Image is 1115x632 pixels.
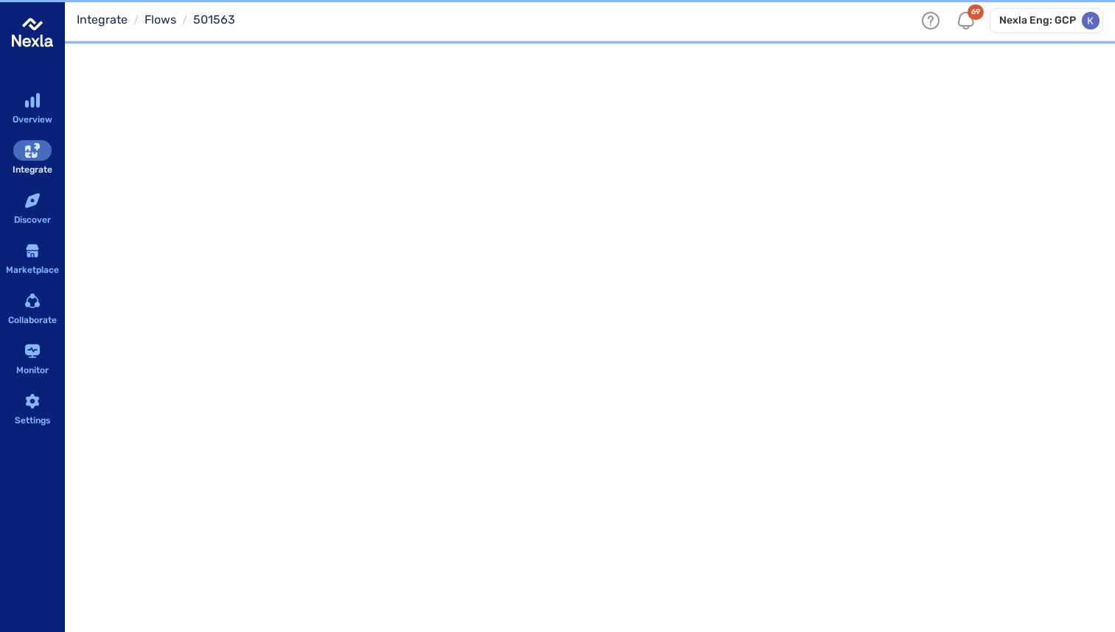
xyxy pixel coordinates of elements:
[182,12,187,29] li: /
[12,12,53,53] img: logo
[954,9,978,32] div: Notifications
[8,313,57,328] div: Collaborate
[16,363,49,378] div: Monitor
[9,88,56,130] a: Overview
[9,389,56,431] a: Settings
[13,112,52,128] div: Overview
[145,13,176,27] a: Flows
[133,12,139,29] li: /
[193,13,235,27] a: 501563
[1082,12,1100,29] img: ACg8ocKp5Kq97nhhMKHqq9mRwM88vg7AYuWBFfHQyNju2r1l_LV3NQ=s96-c
[9,189,56,230] a: Discover
[9,289,56,330] a: Collaborate
[9,339,56,381] a: Monitor
[9,239,56,280] a: Marketplace
[77,11,235,29] nav: breadcrumb
[6,263,59,278] div: Marketplace
[13,162,52,178] div: Integrate
[77,13,128,27] a: Integrate
[999,13,1076,28] h6: Nexla Eng: GCP
[968,4,984,21] div: 69
[15,413,50,428] div: Settings
[9,139,56,180] a: Integrate
[14,212,51,228] div: Discover
[919,9,942,32] div: Help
